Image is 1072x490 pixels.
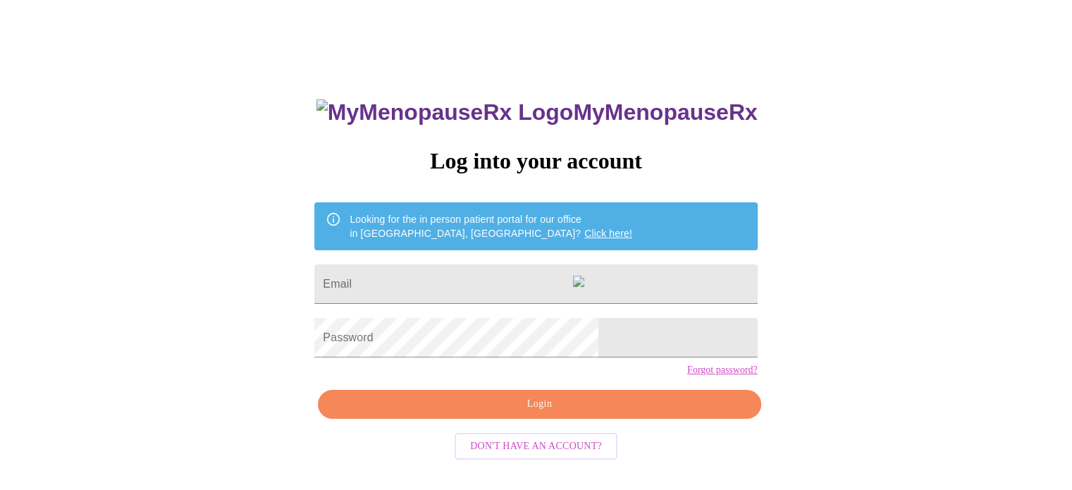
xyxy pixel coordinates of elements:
h3: MyMenopauseRx [316,99,758,125]
a: Don't have an account? [451,439,621,451]
div: Looking for the in person patient portal for our office in [GEOGRAPHIC_DATA], [GEOGRAPHIC_DATA]? [350,207,632,246]
button: Login [318,390,760,419]
a: Click here! [584,228,632,239]
img: MyMenopauseRx Logo [316,99,573,125]
span: Don't have an account? [470,438,602,455]
a: Forgot password? [687,365,758,376]
h3: Log into your account [314,148,757,174]
span: Login [334,396,744,413]
img: productIconColored.f2433d9a.svg [573,276,584,293]
button: Don't have an account? [455,433,617,460]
